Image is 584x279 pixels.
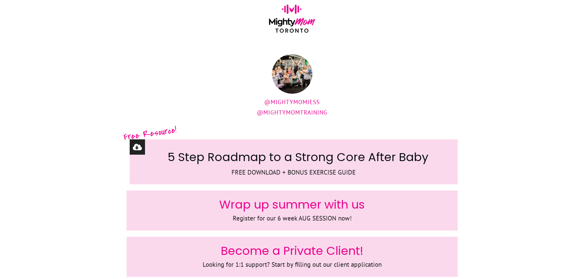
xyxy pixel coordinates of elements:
[130,139,458,190] a: 5 Step Roadmap to a Strong Core After BabyFREE DOWNLOAD + BONUS EXERCISE GUIDE
[133,213,451,224] p: Register for our 6 week AUG SESSION now!
[264,98,320,106] a: @MightyMomJess
[257,109,327,116] a: @MightymomTraining
[127,190,458,231] a: Wrap up summer with usRegister for our 6 week AUG SESSION now!
[266,5,318,37] img: mightymom-logo-toronto
[133,259,451,270] p: Looking for 1:1 support? Start by filling out our client application
[136,149,451,167] h2: 5 Step Roadmap to a Strong Core After Baby
[265,54,328,94] img: mighty-mom-toronto-best-postpartum-prenatal-fitness-private-training-hp-group-fitness
[221,243,363,259] span: Become a Private Client!
[127,237,458,277] a: Become a Private Client!Looking for 1:1 support? Start by filling out our client application
[219,196,365,213] span: Wrap up summer with us
[136,167,451,178] p: FREE DOWNLOAD + BONUS EXERCISE GUIDE
[123,122,178,145] p: Free Resource!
